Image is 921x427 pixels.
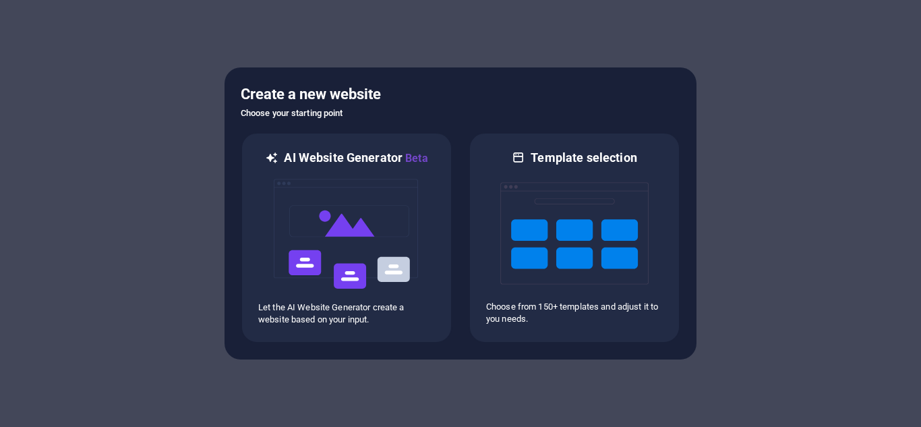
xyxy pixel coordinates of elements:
[241,105,680,121] h6: Choose your starting point
[241,132,452,343] div: AI Website GeneratorBetaaiLet the AI Website Generator create a website based on your input.
[469,132,680,343] div: Template selectionChoose from 150+ templates and adjust it to you needs.
[284,150,427,167] h6: AI Website Generator
[272,167,421,302] img: ai
[531,150,636,166] h6: Template selection
[403,152,428,165] span: Beta
[486,301,663,325] p: Choose from 150+ templates and adjust it to you needs.
[258,302,435,326] p: Let the AI Website Generator create a website based on your input.
[241,84,680,105] h5: Create a new website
